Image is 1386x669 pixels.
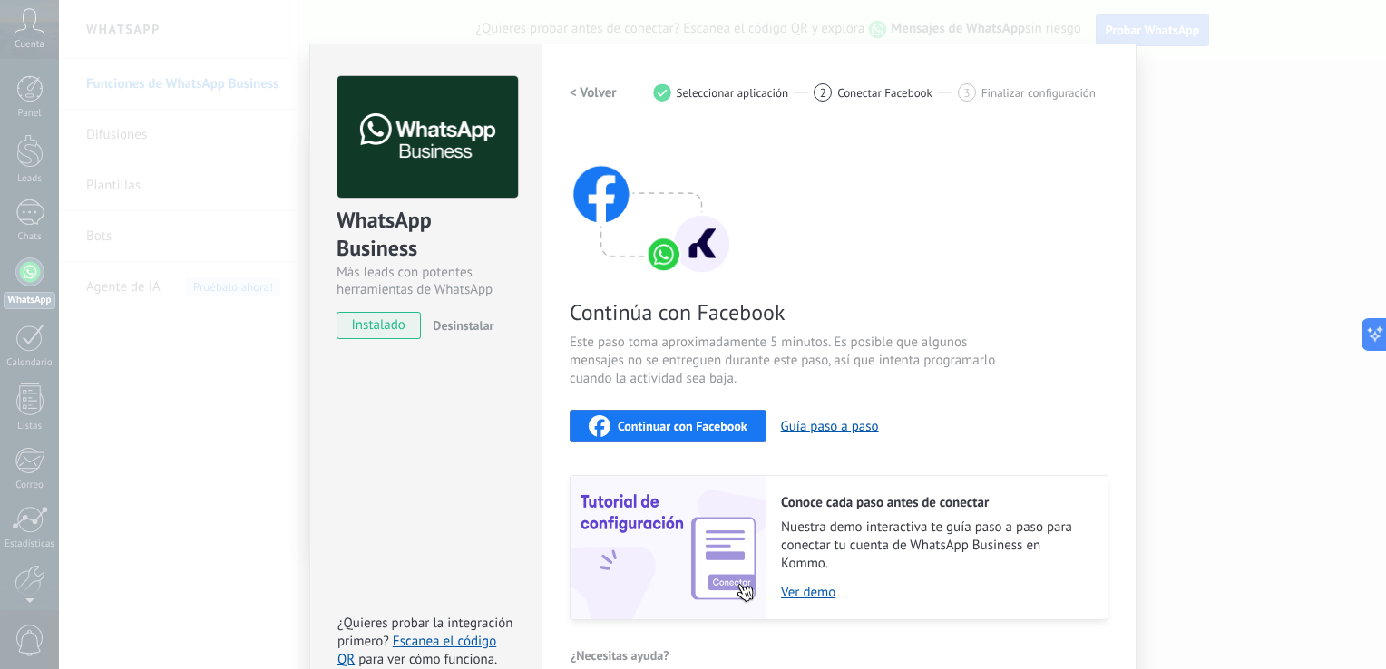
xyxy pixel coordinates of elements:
[337,633,496,668] a: Escanea el código QR
[981,86,1096,100] span: Finalizar configuración
[781,494,1089,511] h2: Conoce cada paso antes de conectar
[820,85,826,101] span: 2
[570,334,1001,388] span: Este paso toma aproximadamente 5 minutos. Es posible que algunos mensajes no se entreguen durante...
[618,420,747,432] span: Continuar con Facebook
[781,418,879,435] button: Guía paso a paso
[570,642,670,669] button: ¿Necesitas ayuda?
[570,84,617,102] h2: < Volver
[337,76,518,199] img: logo_main.png
[337,312,420,339] span: instalado
[433,317,493,334] span: Desinstalar
[781,584,1089,601] a: Ver demo
[781,519,1089,573] span: Nuestra demo interactiva te guía paso a paso para conectar tu cuenta de WhatsApp Business en Kommo.
[337,264,515,298] div: Más leads con potentes herramientas de WhatsApp
[570,410,766,442] button: Continuar con Facebook
[570,76,617,109] button: < Volver
[358,651,497,668] span: para ver cómo funciona.
[571,649,669,662] span: ¿Necesitas ayuda?
[677,86,789,100] span: Seleccionar aplicación
[570,131,733,276] img: connect with facebook
[963,85,970,101] span: 3
[337,615,513,650] span: ¿Quieres probar la integración primero?
[337,206,515,264] div: WhatsApp Business
[425,312,493,339] button: Desinstalar
[837,86,932,100] span: Conectar Facebook
[570,298,1001,326] span: Continúa con Facebook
